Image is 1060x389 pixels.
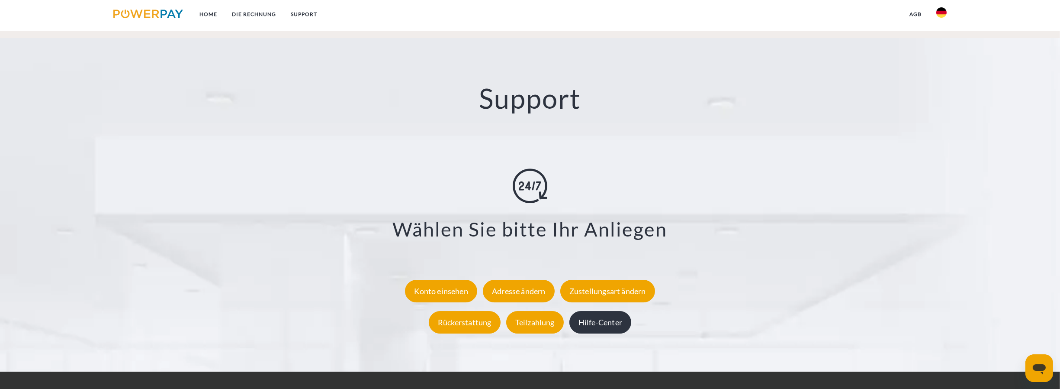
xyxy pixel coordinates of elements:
[558,286,657,296] a: Zustellungsart ändern
[1025,354,1053,382] iframe: Schaltfläche zum Öffnen des Messaging-Fensters
[405,280,477,302] div: Konto einsehen
[429,311,501,334] div: Rückerstattung
[427,318,503,327] a: Rückerstattung
[569,311,631,334] div: Hilfe-Center
[113,10,183,18] img: logo-powerpay.svg
[192,6,225,22] a: Home
[403,286,479,296] a: Konto einsehen
[64,217,996,241] h3: Wählen Sie bitte Ihr Anliegen
[560,280,655,302] div: Zustellungsart ändern
[513,169,547,203] img: online-shopping.svg
[936,7,947,18] img: de
[504,318,566,327] a: Teilzahlung
[481,286,557,296] a: Adresse ändern
[53,81,1007,116] h2: Support
[225,6,283,22] a: DIE RECHNUNG
[283,6,324,22] a: SUPPORT
[483,280,555,302] div: Adresse ändern
[902,6,929,22] a: agb
[567,318,633,327] a: Hilfe-Center
[506,311,564,334] div: Teilzahlung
